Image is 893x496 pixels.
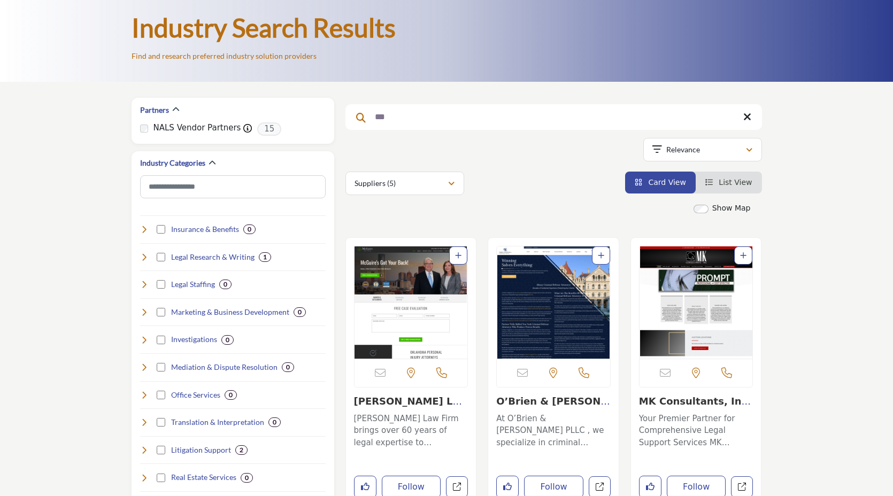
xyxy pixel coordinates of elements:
[132,51,317,61] p: Find and research preferred industry solution providers
[648,178,686,187] span: Card View
[171,472,236,483] h4: Real Estate Services: Assisting with property matters in legal cases
[221,335,234,345] div: 0 Results For Investigations
[635,178,686,187] a: View Card
[355,246,468,359] a: Open Listing in new tab
[157,391,165,399] input: Select Office Services checkbox
[639,410,753,449] a: Your Premier Partner for Comprehensive Legal Support Services MK Consultants, Inc. is an [US_STAT...
[298,308,302,316] b: 0
[282,362,294,372] div: 0 Results For Mediation & Dispute Resolution
[354,396,468,407] h3: McGuire Law Firm
[259,252,271,262] div: 1 Results For Legal Research & Writing
[140,175,326,198] input: Search Category
[248,226,251,233] b: 0
[235,445,248,455] div: 2 Results For Litigation Support
[497,246,610,359] a: Open Listing in new tab
[294,307,306,317] div: 0 Results For Marketing & Business Development
[354,413,468,449] p: [PERSON_NAME] Law Firm brings over 60 years of legal expertise to [GEOGRAPHIC_DATA], [US_STATE]. ...
[243,224,256,234] div: 0 Results For Insurance & Benefits
[712,203,751,214] label: Show Map
[153,122,241,134] label: NALS Vendor Partners
[219,280,232,289] div: 0 Results For Legal Staffing
[226,336,229,344] b: 0
[224,281,227,288] b: 0
[355,246,468,359] img: McGuire Law Firm
[171,252,255,262] h4: Legal Research & Writing: Assisting with legal research and document drafting
[355,178,396,189] p: Suppliers (5)
[345,104,762,130] input: Search Keyword
[640,246,753,359] a: Open Listing in new tab
[171,307,289,317] h4: Marketing & Business Development: Helping law firms grow and attract clients
[157,225,165,234] input: Select Insurance & Benefits checkbox
[157,418,165,427] input: Select Translation & Interpretation checkbox
[497,246,610,359] img: O’Brien & Eggleston PLLC
[496,396,611,407] h3: O’Brien & Eggleston PLLC
[496,413,611,449] p: At O’Brien & [PERSON_NAME] PLLC , we specialize in criminal defense, focusing on a wide range of ...
[157,446,165,454] input: Select Litigation Support checkbox
[157,253,165,261] input: Select Legal Research & Writing checkbox
[157,336,165,344] input: Select Investigations checkbox
[240,446,243,454] b: 2
[286,363,290,371] b: 0
[140,125,148,133] input: NALS Vendor Partners checkbox
[171,279,215,290] h4: Legal Staffing: Providing personnel to support law firm operations
[643,138,762,161] button: Relevance
[171,224,239,235] h4: Insurance & Benefits: Mitigating risk and attracting talent through benefits
[171,417,264,428] h4: Translation & Interpretation: Language services for multilingual legal matters
[455,251,461,260] a: Add To List
[263,253,267,261] b: 1
[245,474,249,482] b: 0
[257,122,281,136] span: 15
[225,390,237,400] div: 0 Results For Office Services
[740,251,746,260] a: Add To List
[705,178,752,187] a: View List
[639,396,751,418] a: MK Consultants, Inc....
[171,390,220,400] h4: Office Services: Products and services for the law office environment
[241,473,253,483] div: 0 Results For Real Estate Services
[354,396,463,418] a: [PERSON_NAME] Law Firm
[639,413,753,449] p: Your Premier Partner for Comprehensive Legal Support Services MK Consultants, Inc. is an [US_STAT...
[719,178,752,187] span: List View
[132,11,396,44] h1: Industry Search Results
[140,158,205,168] h2: Industry Categories
[171,445,231,455] h4: Litigation Support: Services to assist during litigation process
[639,396,753,407] h3: MK Consultants, Inc.
[157,474,165,482] input: Select Real Estate Services checkbox
[625,172,696,193] li: Card View
[345,172,464,195] button: Suppliers (5)
[157,280,165,289] input: Select Legal Staffing checkbox
[273,418,276,426] b: 0
[171,362,278,373] h4: Mediation & Dispute Resolution: Facilitating settlement and resolving conflicts
[157,308,165,316] input: Select Marketing & Business Development checkbox
[354,410,468,449] a: [PERSON_NAME] Law Firm brings over 60 years of legal expertise to [GEOGRAPHIC_DATA], [US_STATE]. ...
[268,417,281,427] div: 0 Results For Translation & Interpretation
[157,363,165,371] input: Select Mediation & Dispute Resolution checkbox
[696,172,762,193] li: List View
[666,144,700,155] p: Relevance
[496,410,611,449] a: At O’Brien & [PERSON_NAME] PLLC , we specialize in criminal defense, focusing on a wide range of ...
[140,105,169,115] h2: Partners
[229,391,233,399] b: 0
[171,334,217,345] h4: Investigations: Gathering information and evidence for cases
[640,246,753,359] img: MK Consultants, Inc.
[598,251,604,260] a: Add To List
[496,396,610,418] a: O’Brien & [PERSON_NAME] ...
